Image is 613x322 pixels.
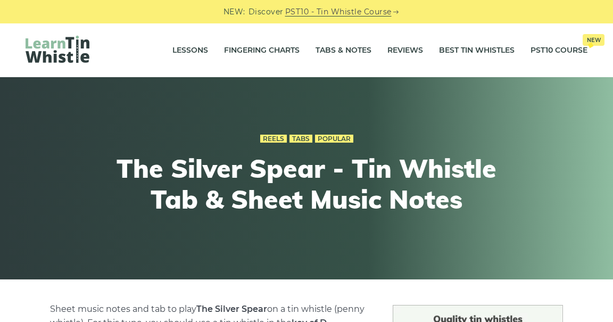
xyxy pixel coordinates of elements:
[289,135,312,143] a: Tabs
[439,37,515,64] a: Best Tin Whistles
[196,304,267,314] strong: The Silver Spear
[26,36,89,63] img: LearnTinWhistle.com
[531,37,587,64] a: PST10 CourseNew
[315,135,353,143] a: Popular
[387,37,423,64] a: Reviews
[224,37,300,64] a: Fingering Charts
[260,135,287,143] a: Reels
[583,34,604,46] span: New
[172,37,208,64] a: Lessons
[111,153,502,214] h1: The Silver Spear - Tin Whistle Tab & Sheet Music Notes
[316,37,371,64] a: Tabs & Notes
